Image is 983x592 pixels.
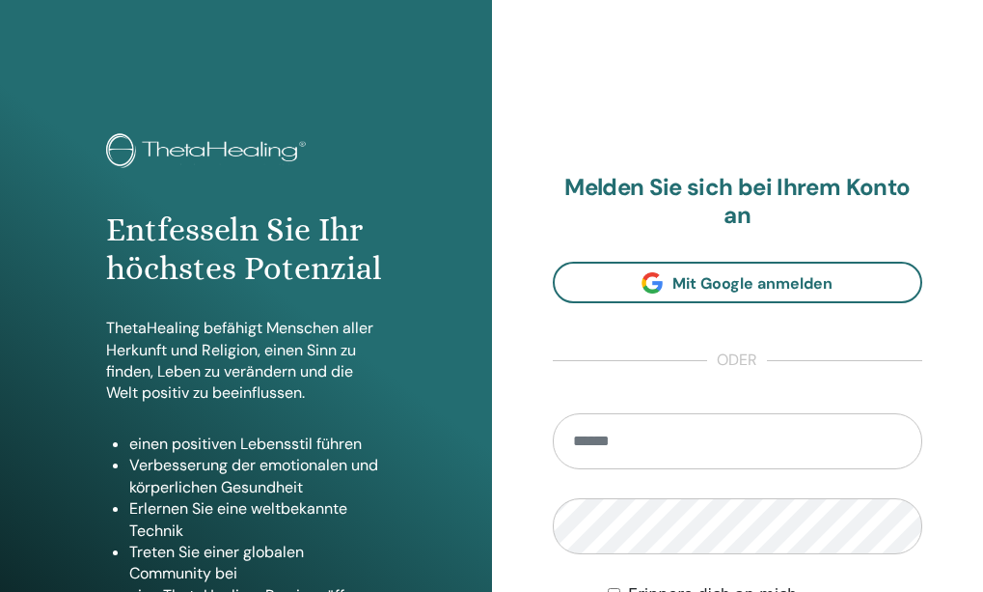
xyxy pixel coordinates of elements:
[129,498,347,540] font: Erlernen Sie eine weltbekannte Technik
[717,350,757,370] font: oder
[564,172,910,230] font: Melden Sie sich bei Ihrem Konto an
[129,434,362,454] font: einen positiven Lebensstil führen
[553,262,923,303] a: Mit Google anmelden
[106,318,373,403] font: ThetaHealing befähigt Menschen aller Herkunft und Religion, einen Sinn zu finden, Leben zu veränd...
[129,542,304,583] font: Treten Sie einer globalen Community bei
[129,455,378,496] font: Verbesserung der emotionalen und körperlichen Gesundheit
[106,211,382,288] font: Entfesseln Sie Ihr höchstes Potenzial
[672,273,833,294] font: Mit Google anmelden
